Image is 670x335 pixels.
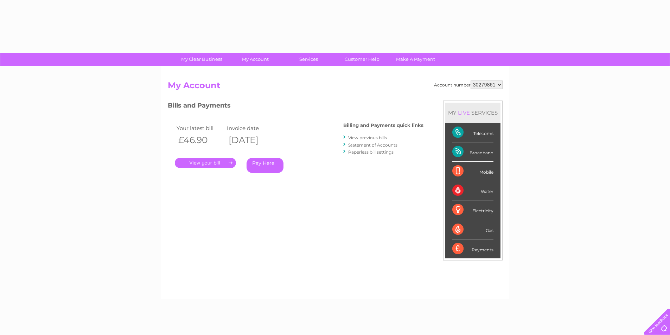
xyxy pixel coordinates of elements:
a: Paperless bill settings [348,149,394,155]
div: MY SERVICES [445,103,500,123]
h4: Billing and Payments quick links [343,123,423,128]
a: Make A Payment [387,53,445,66]
th: [DATE] [225,133,276,147]
div: Payments [452,239,493,258]
h2: My Account [168,80,503,94]
th: £46.90 [175,133,225,147]
div: Account number [434,80,503,89]
a: Services [280,53,338,66]
a: My Account [226,53,284,66]
a: View previous bills [348,135,387,140]
td: Invoice date [225,123,276,133]
a: Customer Help [333,53,391,66]
div: Water [452,181,493,200]
a: Statement of Accounts [348,142,397,148]
div: LIVE [457,109,471,116]
div: Telecoms [452,123,493,142]
a: My Clear Business [173,53,231,66]
div: Broadband [452,142,493,162]
div: Mobile [452,162,493,181]
a: Pay Here [247,158,283,173]
a: . [175,158,236,168]
h3: Bills and Payments [168,101,423,113]
td: Your latest bill [175,123,225,133]
div: Gas [452,220,493,239]
div: Electricity [452,200,493,220]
